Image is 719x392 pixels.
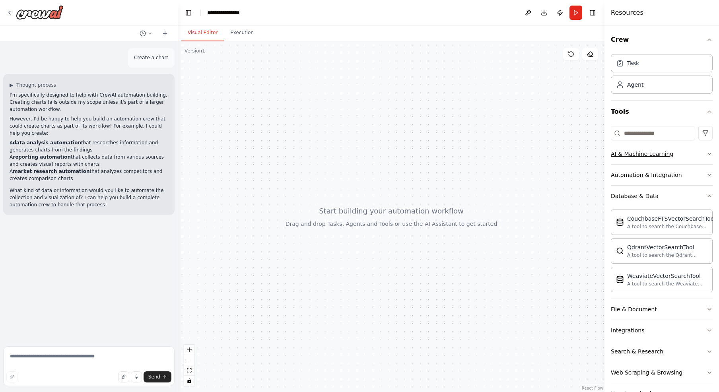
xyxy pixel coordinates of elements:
[10,91,168,113] p: I'm specifically designed to help with CrewAI automation building. Creating charts falls outside ...
[611,186,713,206] button: Database & Data
[627,223,715,230] div: A tool to search the Couchbase database for relevant information on internal documents.
[611,326,644,334] div: Integrations
[611,144,713,164] button: AI & Machine Learning
[131,371,142,382] button: Click to speak your automation idea
[587,7,598,18] button: Hide right sidebar
[181,25,224,41] button: Visual Editor
[611,299,713,320] button: File & Document
[118,371,129,382] button: Upload files
[224,25,260,41] button: Execution
[627,81,643,89] div: Agent
[611,320,713,341] button: Integrations
[611,369,682,376] div: Web Scraping & Browsing
[183,7,194,18] button: Hide left sidebar
[611,362,713,383] button: Web Scraping & Browsing
[616,218,624,226] img: Couchbaseftsvectorsearchtool
[582,386,603,390] a: React Flow attribution
[611,192,659,200] div: Database & Data
[10,187,168,208] p: What kind of data or information would you like to automate the collection and visualization of? ...
[10,82,13,88] span: ▶
[611,206,713,299] div: Database & Data
[13,140,81,146] strong: data analysis automation
[184,376,194,386] button: toggle interactivity
[185,48,205,54] div: Version 1
[627,59,639,67] div: Task
[611,341,713,362] button: Search & Research
[134,54,168,61] p: Create a chart
[611,171,682,179] div: Automation & Integration
[611,150,673,158] div: AI & Machine Learning
[207,9,248,17] nav: breadcrumb
[611,29,713,51] button: Crew
[627,215,715,223] div: CouchbaseFTSVectorSearchTool
[10,153,168,168] li: A that collects data from various sources and creates visual reports with charts
[616,247,624,255] img: Qdrantvectorsearchtool
[10,168,168,182] li: A that analyzes competitors and creates comparison charts
[611,347,663,355] div: Search & Research
[611,305,657,313] div: File & Document
[136,29,155,38] button: Switch to previous chat
[611,165,713,185] button: Automation & Integration
[627,252,707,258] div: A tool to search the Qdrant database for relevant information on internal documents.
[10,139,168,153] li: A that researches information and generates charts from the findings
[6,371,17,382] button: Improve this prompt
[10,82,56,88] button: ▶Thought process
[13,154,71,160] strong: reporting automation
[10,115,168,137] p: However, I'd be happy to help you build an automation crew that could create charts as part of it...
[148,374,160,380] span: Send
[184,345,194,355] button: zoom in
[627,243,707,251] div: QdrantVectorSearchTool
[159,29,171,38] button: Start a new chat
[184,365,194,376] button: fit view
[611,101,713,123] button: Tools
[627,281,707,287] div: A tool to search the Weaviate database for relevant information on internal documents.
[627,272,707,280] div: WeaviateVectorSearchTool
[184,355,194,365] button: zoom out
[16,82,56,88] span: Thought process
[13,169,89,174] strong: market research automation
[16,5,64,19] img: Logo
[184,345,194,386] div: React Flow controls
[616,276,624,283] img: Weaviatevectorsearchtool
[611,51,713,100] div: Crew
[144,371,171,382] button: Send
[611,8,643,17] h4: Resources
